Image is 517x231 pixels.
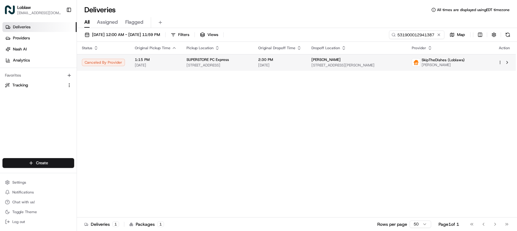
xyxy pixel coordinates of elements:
[12,200,35,205] span: Chat with us!
[5,5,15,15] img: Loblaw
[105,61,112,68] button: Start new chat
[186,63,248,68] span: [STREET_ADDRESS]
[12,209,37,214] span: Toggle Theme
[422,62,465,67] span: [PERSON_NAME]
[439,221,459,227] div: Page 1 of 1
[6,106,16,116] img: Liam S.
[311,57,341,62] span: [PERSON_NAME]
[2,33,77,43] a: Providers
[61,153,74,157] span: Pylon
[503,30,512,39] button: Refresh
[28,59,101,65] div: Start new chat
[2,217,74,226] button: Log out
[52,138,57,143] div: 💻
[54,112,67,117] span: [DATE]
[6,80,41,85] div: Past conversations
[51,112,53,117] span: •
[2,70,74,80] div: Favorites
[12,112,17,117] img: 1736555255976-a54dd68f-1ca7-489b-9aae-adbdc363a1c4
[13,59,24,70] img: 1727276513143-84d647e1-66c0-4f92-a045-3c9f9f5dfd92
[12,82,28,88] span: Tracking
[168,30,192,39] button: Filters
[84,221,119,227] div: Deliveries
[95,79,112,86] button: See all
[207,32,218,38] span: Views
[311,63,402,68] span: [STREET_ADDRESS][PERSON_NAME]
[6,6,18,18] img: Nash
[13,58,30,63] span: Analytics
[84,5,116,15] h1: Deliveries
[112,221,119,227] div: 1
[16,40,102,46] input: Clear
[97,18,118,26] span: Assigned
[447,30,468,39] button: Map
[2,188,74,197] button: Notifications
[12,219,25,224] span: Log out
[19,95,52,100] span: Loblaw 12 agents
[53,95,55,100] span: •
[186,57,229,62] span: SUPERSTORE PC Express
[2,178,74,187] button: Settings
[412,58,420,66] img: justeat_logo.png
[28,65,85,70] div: We're available if you need us!
[258,63,302,68] span: [DATE]
[457,32,465,38] span: Map
[186,46,214,50] span: Pickup Location
[258,57,302,62] span: 2:30 PM
[58,137,99,144] span: API Documentation
[2,44,77,54] a: Nash AI
[13,35,30,41] span: Providers
[6,90,16,99] img: Loblaw 12 agents
[6,138,11,143] div: 📗
[2,158,74,168] button: Create
[412,46,426,50] span: Provider
[19,112,50,117] span: [PERSON_NAME]
[6,59,17,70] img: 1736555255976-a54dd68f-1ca7-489b-9aae-adbdc363a1c4
[125,18,143,26] span: Flagged
[5,82,64,88] a: Tracking
[197,30,221,39] button: Views
[12,137,47,144] span: Knowledge Base
[129,221,164,227] div: Packages
[92,32,160,38] span: [DATE] 12:00 AM - [DATE] 11:59 PM
[82,46,92,50] span: Status
[2,208,74,216] button: Toggle Theme
[12,190,34,195] span: Notifications
[2,2,64,17] button: LoblawLoblaw[EMAIL_ADDRESS][DOMAIN_NAME]
[135,57,177,62] span: 1:15 PM
[50,135,101,146] a: 💻API Documentation
[311,46,340,50] span: Dropoff Location
[178,32,189,38] span: Filters
[56,95,69,100] span: [DATE]
[13,46,27,52] span: Nash AI
[377,221,407,227] p: Rows per page
[12,180,26,185] span: Settings
[43,152,74,157] a: Powered byPylon
[258,46,295,50] span: Original Dropoff Time
[135,46,170,50] span: Original Pickup Time
[13,24,30,30] span: Deliveries
[498,46,511,50] div: Action
[4,135,50,146] a: 📗Knowledge Base
[82,30,163,39] button: [DATE] 12:00 AM - [DATE] 11:59 PM
[135,63,177,68] span: [DATE]
[2,198,74,206] button: Chat with us!
[17,10,61,15] button: [EMAIL_ADDRESS][DOMAIN_NAME]
[157,221,164,227] div: 1
[17,4,31,10] button: Loblaw
[2,55,77,65] a: Analytics
[2,22,77,32] a: Deliveries
[422,58,465,62] span: SkipTheDishes (Loblaws)
[2,80,74,90] button: Tracking
[389,30,444,39] input: Type to search
[6,25,112,34] p: Welcome 👋
[36,160,48,166] span: Create
[437,7,510,12] span: All times are displayed using EDT timezone
[84,18,90,26] span: All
